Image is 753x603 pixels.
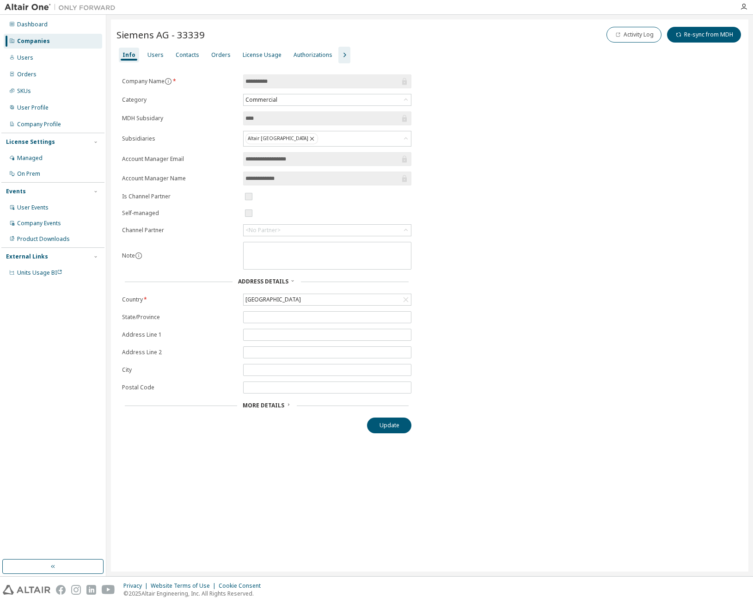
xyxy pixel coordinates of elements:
[122,115,238,122] label: MDH Subsidary
[122,175,238,182] label: Account Manager Name
[244,225,411,236] div: <No Partner>
[211,51,231,59] div: Orders
[17,220,61,227] div: Company Events
[17,87,31,95] div: SKUs
[17,235,70,243] div: Product Downloads
[6,188,26,195] div: Events
[17,71,37,78] div: Orders
[245,227,281,234] div: <No Partner>
[122,193,238,200] label: Is Channel Partner
[116,28,205,41] span: Siemens AG - 33339
[165,78,172,85] button: information
[367,418,411,433] button: Update
[17,170,40,178] div: On Prem
[244,94,411,105] div: Commercial
[122,135,238,142] label: Subsidiaries
[122,51,135,59] div: Info
[238,277,288,285] span: Address Details
[122,366,238,374] label: City
[244,295,302,305] div: [GEOGRAPHIC_DATA]
[123,582,151,590] div: Privacy
[135,252,142,259] button: information
[17,21,48,28] div: Dashboard
[3,585,50,595] img: altair_logo.svg
[56,585,66,595] img: facebook.svg
[17,121,61,128] div: Company Profile
[243,401,284,409] span: More Details
[122,78,238,85] label: Company Name
[606,27,661,43] button: Activity Log
[176,51,199,59] div: Contacts
[244,131,411,146] div: Altair [GEOGRAPHIC_DATA]
[86,585,96,595] img: linkedin.svg
[294,51,332,59] div: Authorizations
[667,27,741,43] button: Re-sync from MDH
[17,204,49,211] div: User Events
[122,227,238,234] label: Channel Partner
[219,582,266,590] div: Cookie Consent
[17,37,50,45] div: Companies
[6,253,48,260] div: External Links
[244,95,279,105] div: Commercial
[123,590,266,597] p: © 2025 Altair Engineering, Inc. All Rights Reserved.
[17,54,33,62] div: Users
[17,104,49,111] div: User Profile
[71,585,81,595] img: instagram.svg
[5,3,120,12] img: Altair One
[122,209,238,217] label: Self-managed
[243,51,282,59] div: License Usage
[122,296,238,303] label: Country
[122,314,238,321] label: State/Province
[122,252,135,259] label: Note
[147,51,164,59] div: Users
[122,349,238,356] label: Address Line 2
[17,154,43,162] div: Managed
[151,582,219,590] div: Website Terms of Use
[245,133,318,144] div: Altair [GEOGRAPHIC_DATA]
[102,585,115,595] img: youtube.svg
[122,155,238,163] label: Account Manager Email
[17,269,62,277] span: Units Usage BI
[122,96,238,104] label: Category
[244,294,411,305] div: [GEOGRAPHIC_DATA]
[122,384,238,391] label: Postal Code
[6,138,55,146] div: License Settings
[122,331,238,338] label: Address Line 1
